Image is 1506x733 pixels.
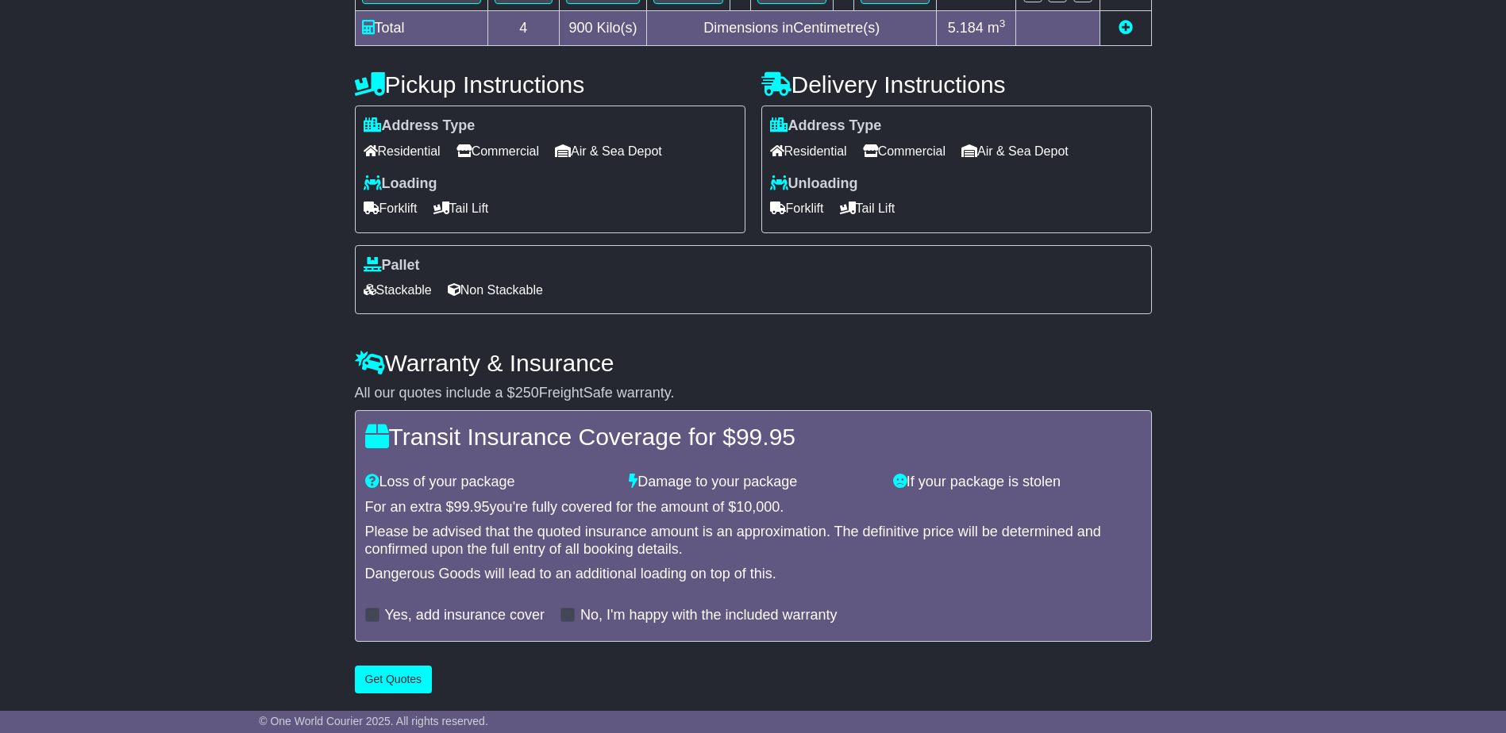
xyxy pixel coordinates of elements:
span: Tail Lift [840,196,896,221]
a: Add new item [1119,20,1133,36]
span: Residential [364,139,441,163]
label: No, I'm happy with the included warranty [580,607,838,624]
h4: Transit Insurance Coverage for $ [365,424,1142,450]
span: 900 [569,20,593,36]
td: 4 [487,11,560,46]
span: Non Stackable [448,278,543,302]
span: Residential [770,139,847,163]
span: © One World Courier 2025. All rights reserved. [259,715,488,727]
h4: Delivery Instructions [761,71,1152,98]
h4: Pickup Instructions [355,71,745,98]
div: Loss of your package [357,474,622,491]
div: All our quotes include a $ FreightSafe warranty. [355,385,1152,402]
span: 250 [515,385,539,401]
span: Tail Lift [433,196,489,221]
h4: Warranty & Insurance [355,350,1152,376]
label: Address Type [364,117,476,135]
span: Commercial [863,139,946,163]
span: Forklift [770,196,824,221]
div: For an extra $ you're fully covered for the amount of $ . [365,499,1142,516]
label: Pallet [364,257,420,274]
span: Air & Sea Depot [961,139,1069,163]
label: Yes, add insurance cover [385,607,545,624]
div: If your package is stolen [885,474,1150,491]
div: Damage to your package [621,474,885,491]
span: m [988,20,1006,36]
div: Please be advised that the quoted insurance amount is an approximation. The definitive price will... [365,524,1142,558]
span: Forklift [364,196,418,221]
td: Total [355,11,487,46]
sup: 3 [1000,17,1006,29]
span: 10,000 [736,499,780,515]
td: Dimensions in Centimetre(s) [647,11,937,46]
span: Stackable [364,278,432,302]
span: Commercial [456,139,539,163]
label: Unloading [770,175,858,193]
label: Loading [364,175,437,193]
div: Dangerous Goods will lead to an additional loading on top of this. [365,566,1142,583]
span: 5.184 [948,20,984,36]
button: Get Quotes [355,666,433,693]
label: Address Type [770,117,882,135]
span: 99.95 [454,499,490,515]
span: 99.95 [736,424,795,450]
span: Air & Sea Depot [555,139,662,163]
td: Kilo(s) [560,11,647,46]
